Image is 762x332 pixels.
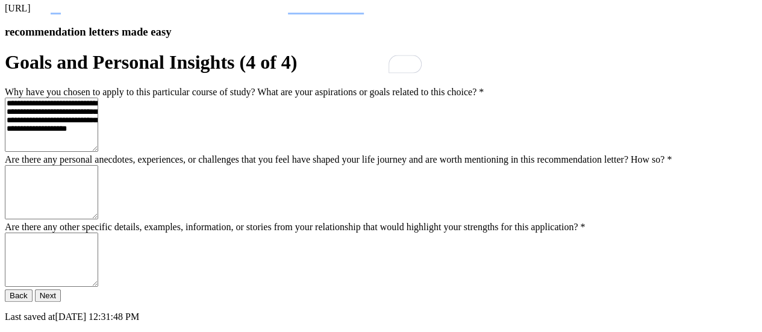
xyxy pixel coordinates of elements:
[5,289,33,302] button: Back
[5,87,484,97] label: Why have you chosen to apply to this particular course of study? What are your aspirations or goa...
[5,51,757,74] h1: Goals and Personal Insights (4 of 4)
[5,98,98,152] textarea: To enrich screen reader interactions, please activate Accessibility in Grammarly extension settings
[5,3,31,13] span: [URL]
[5,154,672,164] label: Are there any personal anecdotes, experiences, or challenges that you feel have shaped your life ...
[5,312,757,322] p: Last saved at [DATE] 12:31:48 PM
[35,289,61,302] button: Next
[5,25,757,39] h3: recommendation letters made easy
[5,222,585,232] label: Are there any other specific details, examples, information, or stories from your relationship th...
